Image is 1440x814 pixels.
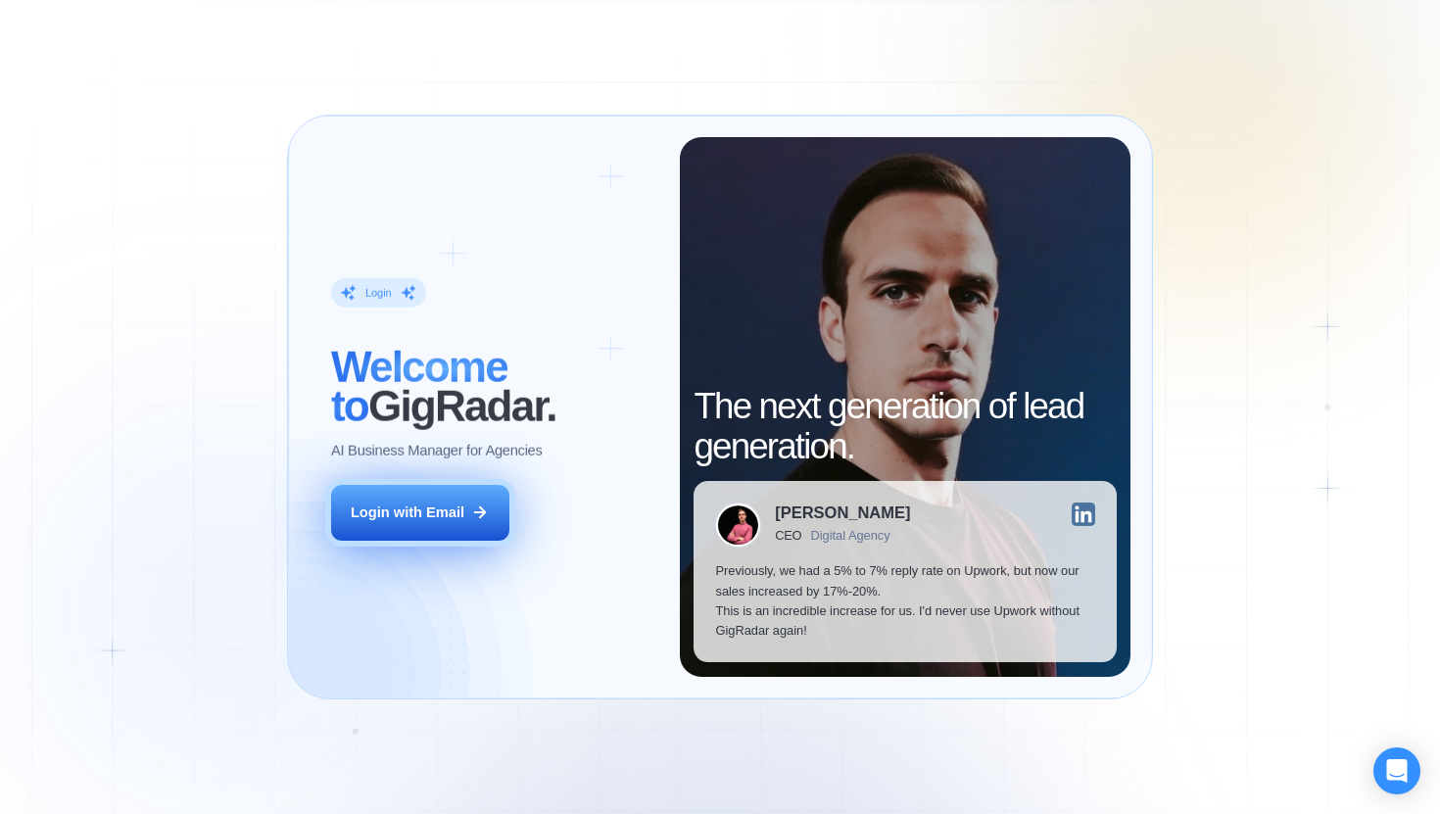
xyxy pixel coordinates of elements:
[775,529,801,544] div: CEO
[331,441,543,460] p: AI Business Manager for Agencies
[331,343,507,430] span: Welcome to
[1373,747,1420,794] div: Open Intercom Messenger
[811,529,890,544] div: Digital Agency
[331,485,509,541] button: Login with Email
[365,286,392,301] div: Login
[351,503,464,522] div: Login with Email
[775,505,910,522] div: [PERSON_NAME]
[715,561,1094,641] p: Previously, we had a 5% to 7% reply rate on Upwork, but now our sales increased by 17%-20%. This ...
[331,348,658,427] h2: ‍ GigRadar.
[694,387,1116,466] h2: The next generation of lead generation.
